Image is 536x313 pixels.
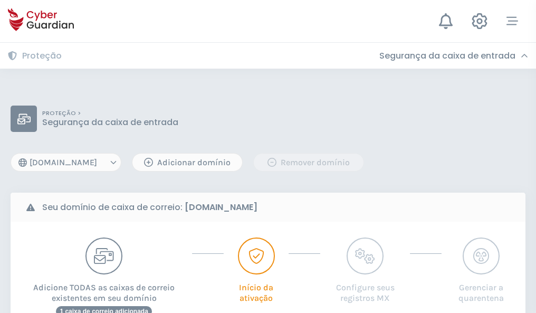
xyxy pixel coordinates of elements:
p: Adicione TODAS as caixas de correio existentes em seu domínio [26,274,181,303]
div: Segurança da caixa de entrada [379,51,528,61]
div: Adicionar domínio [140,156,234,169]
button: Remover domínio [253,153,364,172]
b: Seu domínio de caixa de correio: [42,201,257,214]
p: Segurança da caixa de entrada [42,117,178,128]
button: Gerenciar a quarentena [452,238,510,303]
div: Remover domínio [262,156,356,169]
button: Início da ativação [234,238,277,303]
p: Início da ativação [234,274,277,303]
h3: Segurança da caixa de entrada [379,51,515,61]
strong: [DOMAIN_NAME] [185,201,257,213]
button: Configure seus registros MX [331,238,400,303]
h3: Proteção [22,51,62,61]
p: Gerenciar a quarentena [452,274,510,303]
p: Configure seus registros MX [331,274,400,303]
button: Adicionar domínio [132,153,243,172]
p: PROTEÇÃO > [42,110,178,117]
